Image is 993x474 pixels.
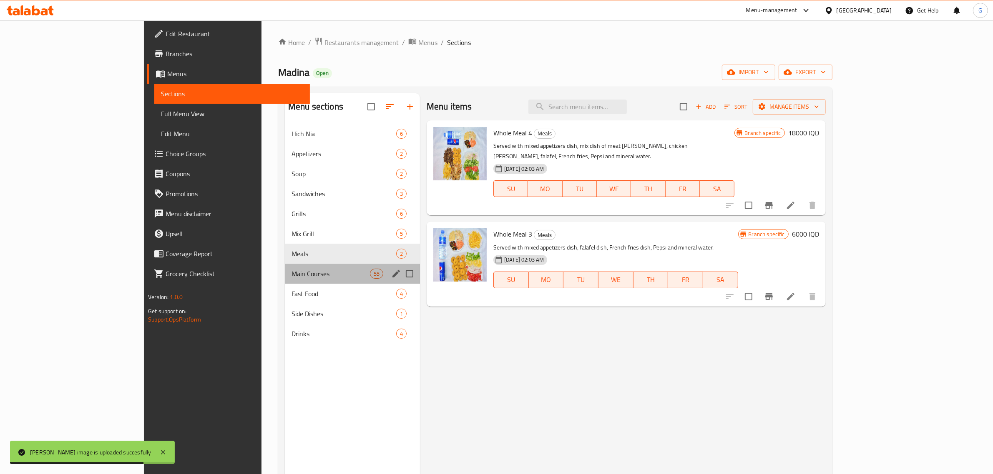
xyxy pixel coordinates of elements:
span: Whole Meal 3 [493,228,532,240]
div: [GEOGRAPHIC_DATA] [837,6,892,15]
span: Version: [148,292,168,302]
div: items [396,329,407,339]
button: Branch-specific-item [759,195,779,215]
span: Open [313,70,332,77]
div: Main Courses [292,269,370,279]
span: SU [497,274,525,286]
span: Side Dishes [292,309,396,319]
span: G [978,6,982,15]
span: 55 [370,270,383,278]
button: delete [802,287,822,307]
div: items [396,169,407,179]
div: items [396,149,407,159]
div: Grills6 [285,204,420,224]
div: items [396,309,407,319]
span: Coverage Report [166,249,303,259]
span: Appetizers [292,149,396,159]
span: Choice Groups [166,149,303,159]
span: Sort items [719,100,753,113]
button: Manage items [753,99,826,115]
a: Edit menu item [786,200,796,210]
span: Meals [534,230,555,240]
a: Menus [408,37,437,48]
button: SA [700,180,734,197]
h6: 6000 IQD [792,228,819,240]
button: Add section [400,97,420,117]
span: 2 [397,150,406,158]
span: Meals [292,249,396,259]
span: Select section [675,98,692,115]
div: Mix Grill5 [285,224,420,244]
span: Add [694,102,717,112]
span: Mix Grill [292,229,396,239]
span: Menus [418,37,437,47]
span: Branch specific [742,129,784,137]
span: Upsell [166,229,303,239]
div: items [396,289,407,299]
span: Coupons [166,169,303,179]
div: Fast Food [292,289,396,299]
button: Branch-specific-item [759,287,779,307]
span: MO [531,183,559,195]
a: Choice Groups [147,144,310,164]
span: Get support on: [148,306,186,317]
button: TH [634,272,669,288]
button: TH [631,180,665,197]
a: Sections [154,84,310,104]
div: items [396,129,407,139]
span: Branches [166,49,303,59]
button: export [779,65,832,80]
span: Soup [292,169,396,179]
span: SA [703,183,731,195]
span: Add item [692,100,719,113]
div: items [396,189,407,199]
button: TU [563,272,598,288]
span: Manage items [759,102,819,112]
a: Edit menu item [786,292,796,302]
a: Upsell [147,224,310,244]
span: Sections [161,89,303,99]
span: WE [602,274,630,286]
span: Select to update [740,288,757,305]
li: / [441,37,444,47]
div: Fast Food4 [285,284,420,304]
span: Sort sections [380,97,400,117]
li: / [402,37,405,47]
div: Meals2 [285,244,420,264]
span: Drinks [292,329,396,339]
div: Menu-management [746,5,797,15]
span: Select all sections [362,98,380,115]
span: Menu disclaimer [166,209,303,219]
nav: breadcrumb [278,37,832,48]
button: FR [668,272,703,288]
span: Grills [292,209,396,219]
h6: 18000 IQD [788,127,819,139]
div: Soup2 [285,164,420,184]
h2: Menu sections [288,100,343,113]
span: MO [532,274,561,286]
span: Meals [534,129,555,138]
span: TH [634,183,662,195]
img: Whole Meal 4 [433,127,487,180]
button: delete [802,195,822,215]
div: items [370,269,383,279]
button: WE [597,180,631,197]
div: Drinks4 [285,324,420,344]
div: Appetizers2 [285,144,420,164]
span: Sandwiches [292,189,396,199]
span: SA [706,274,735,286]
span: FR [671,274,700,286]
div: Hich Nia6 [285,124,420,144]
button: MO [529,272,564,288]
span: Select to update [740,197,757,214]
span: Menus [167,69,303,79]
div: Side Dishes1 [285,304,420,324]
div: Meals [534,230,556,240]
span: 1.0.0 [170,292,183,302]
span: [DATE] 02:03 AM [501,256,547,264]
span: Branch specific [745,230,788,238]
div: Meals [534,129,556,139]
